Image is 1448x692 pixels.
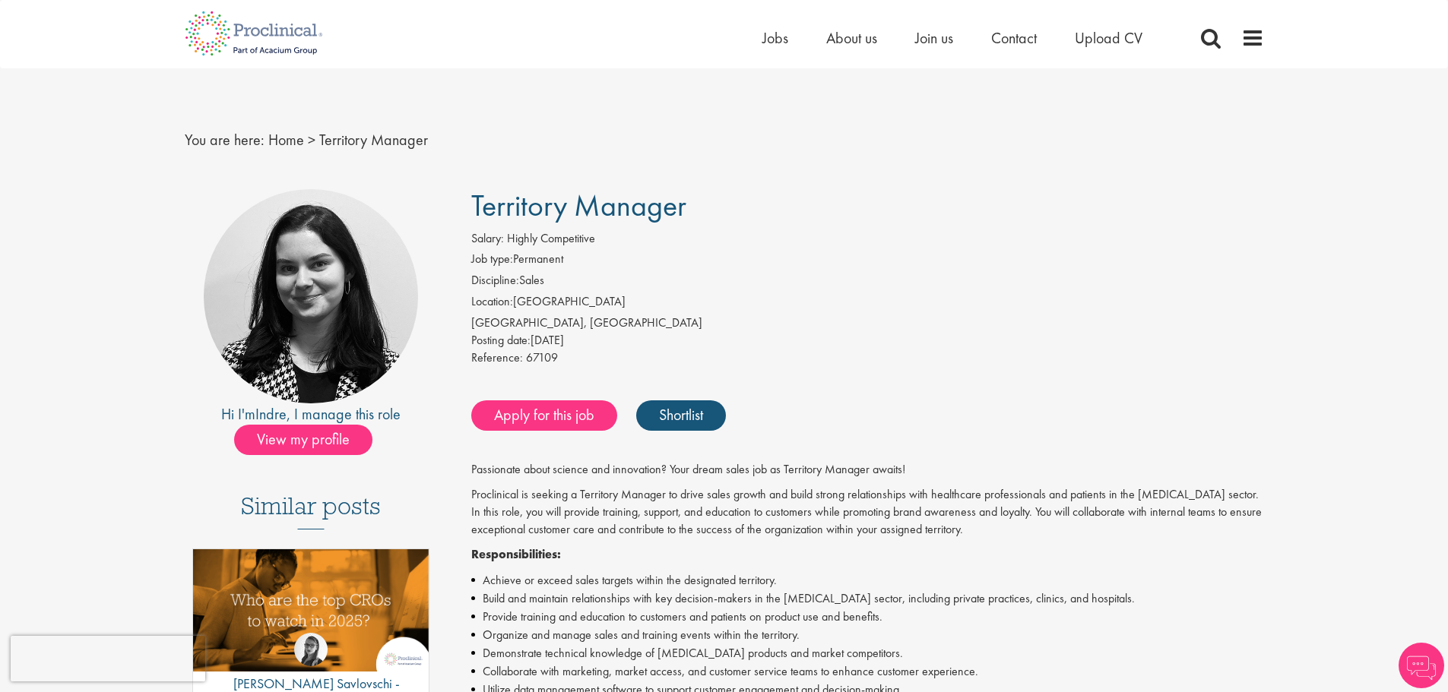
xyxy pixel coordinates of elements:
a: Upload CV [1075,28,1142,48]
li: Demonstrate technical knowledge of [MEDICAL_DATA] products and market competitors. [471,644,1264,662]
img: imeage of recruiter Indre Stankeviciute [204,189,418,403]
a: Jobs [762,28,788,48]
a: Join us [915,28,953,48]
strong: Responsibilities: [471,546,561,562]
span: Territory Manager [471,186,686,225]
span: You are here: [185,130,265,150]
div: [DATE] [471,332,1264,349]
a: Shortlist [636,400,726,431]
label: Salary: [471,230,504,248]
li: Provide training and education to customers and patients on product use and benefits. [471,608,1264,626]
li: Build and maintain relationships with key decision-makers in the [MEDICAL_DATA] sector, including... [471,589,1264,608]
a: Link to a post [193,549,429,684]
li: Collaborate with marketing, market access, and customer service teams to enhance customer experie... [471,662,1264,681]
a: Contact [991,28,1037,48]
a: breadcrumb link [268,130,304,150]
p: Proclinical is seeking a Territory Manager to drive sales growth and build strong relationships w... [471,486,1264,539]
li: Organize and manage sales and training events within the territory. [471,626,1264,644]
a: Indre [255,404,287,424]
a: Apply for this job [471,400,617,431]
img: Top 10 CROs 2025 | Proclinical [193,549,429,671]
img: Theodora Savlovschi - Wicks [294,633,328,666]
div: [GEOGRAPHIC_DATA], [GEOGRAPHIC_DATA] [471,314,1264,332]
span: Highly Competitive [507,230,595,246]
li: Achieve or exceed sales targets within the designated territory. [471,571,1264,589]
h3: Similar posts [241,493,381,529]
span: Territory Manager [319,130,428,150]
span: View my profile [234,425,372,455]
span: > [308,130,315,150]
a: About us [826,28,877,48]
li: Permanent [471,251,1264,272]
div: Hi I'm , I manage this role [185,403,438,425]
span: 67109 [526,349,558,365]
label: Job type: [471,251,513,268]
li: [GEOGRAPHIC_DATA] [471,293,1264,314]
img: Chatbot [1399,643,1444,688]
li: Sales [471,272,1264,293]
iframe: reCAPTCHA [11,636,205,681]
label: Location: [471,293,513,311]
p: Passionate about science and innovation? Your dream sales job as Territory Manager awaits! [471,461,1264,479]
span: Posting date: [471,332,531,348]
label: Reference: [471,349,523,367]
label: Discipline: [471,272,519,289]
a: View my profile [234,428,388,447]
